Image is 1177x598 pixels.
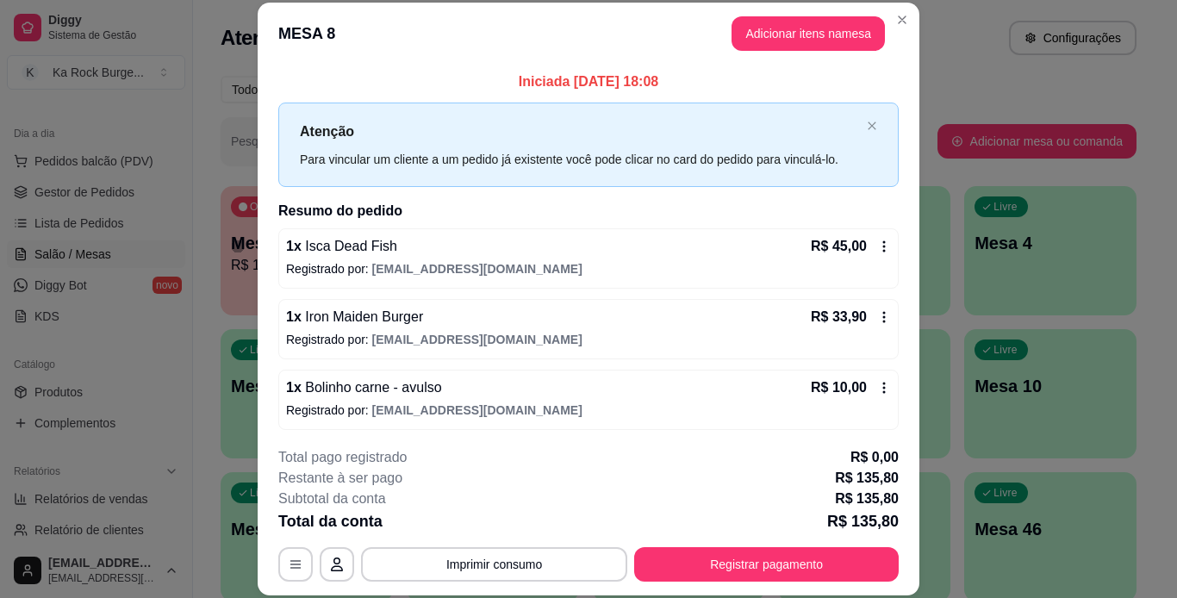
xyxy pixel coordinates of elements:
[827,509,899,533] p: R$ 135,80
[278,72,899,92] p: Iniciada [DATE] 18:08
[372,403,582,417] span: [EMAIL_ADDRESS][DOMAIN_NAME]
[732,16,885,51] button: Adicionar itens namesa
[258,3,919,65] header: MESA 8
[372,262,582,276] span: [EMAIL_ADDRESS][DOMAIN_NAME]
[286,236,397,257] p: 1 x
[302,380,442,395] span: Bolinho carne - avulso
[867,121,877,131] span: close
[835,468,899,489] p: R$ 135,80
[278,489,386,509] p: Subtotal da conta
[867,121,877,132] button: close
[302,309,423,324] span: Iron Maiden Burger
[850,447,899,468] p: R$ 0,00
[286,331,891,348] p: Registrado por:
[300,121,860,142] p: Atenção
[278,447,407,468] p: Total pago registrado
[278,468,402,489] p: Restante à ser pago
[888,6,916,34] button: Close
[278,201,899,221] h2: Resumo do pedido
[286,307,423,327] p: 1 x
[835,489,899,509] p: R$ 135,80
[372,333,582,346] span: [EMAIL_ADDRESS][DOMAIN_NAME]
[634,547,899,582] button: Registrar pagamento
[811,236,867,257] p: R$ 45,00
[278,509,383,533] p: Total da conta
[811,307,867,327] p: R$ 33,90
[286,260,891,277] p: Registrado por:
[811,377,867,398] p: R$ 10,00
[286,402,891,419] p: Registrado por:
[302,239,397,253] span: Isca Dead Fish
[286,377,442,398] p: 1 x
[361,547,627,582] button: Imprimir consumo
[300,150,860,169] div: Para vincular um cliente a um pedido já existente você pode clicar no card do pedido para vinculá...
